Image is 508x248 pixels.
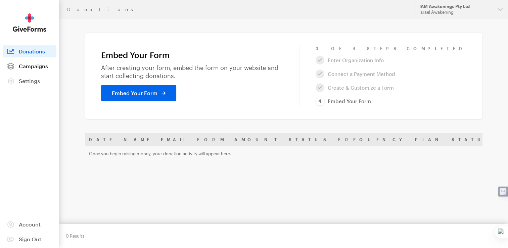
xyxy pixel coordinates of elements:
[3,233,56,245] a: Sign Out
[101,85,176,101] a: Embed Your Form
[66,231,84,241] div: 0 Results
[3,60,56,72] a: Campaigns
[285,133,334,146] th: Status
[316,97,371,106] a: Embed Your Form
[19,236,41,242] span: Sign Out
[112,89,157,97] span: Embed Your Form
[101,64,283,79] p: After creating your form, embed the form on your website and start collecting donations.
[120,133,157,146] th: Name
[3,45,56,57] a: Donations
[101,50,283,60] h1: Embed Your Form
[193,133,230,146] th: Form
[19,221,41,228] span: Account
[334,133,411,146] th: Frequency
[411,133,497,146] th: Plan Status
[3,75,56,87] a: Settings
[3,218,56,231] a: Account
[157,133,193,146] th: Email
[19,63,48,69] span: Campaigns
[230,133,285,146] th: Amount
[19,78,40,84] span: Settings
[85,133,120,146] th: Date
[316,46,466,51] div: 3 of 4 Steps Completed
[19,48,45,54] span: Donations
